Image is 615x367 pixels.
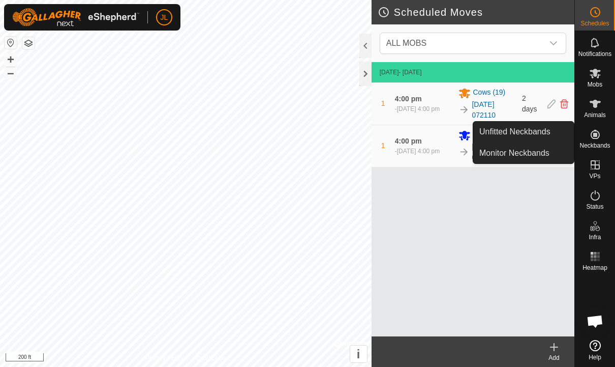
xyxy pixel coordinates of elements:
span: Heatmap [582,265,607,271]
button: – [5,67,17,79]
button: Reset Map [5,37,17,49]
span: Help [589,354,601,360]
span: Mobs [588,81,602,88]
span: VPs [589,173,600,179]
a: Monitor Neckbands [473,143,574,163]
a: [DATE] 072110 [472,142,516,163]
span: Notifications [578,51,611,57]
span: JL [161,12,168,23]
h2: Scheduled Moves [378,6,574,18]
a: Help [575,336,615,364]
img: Gallagher Logo [12,8,139,26]
div: - [395,147,440,156]
span: i [357,347,360,361]
span: Schedules [580,20,609,26]
span: [DATE] 4:00 pm [397,105,440,112]
span: Unfitted Neckbands [479,126,550,138]
div: dropdown trigger [543,33,564,53]
span: ALL MOBS [382,33,543,53]
span: 2 days [522,94,537,113]
button: i [350,346,367,362]
span: Neckbands [579,143,610,149]
span: Status [586,204,603,210]
a: Open chat [580,306,610,336]
span: 1 [381,142,385,150]
span: Animals [584,112,606,118]
div: Add [534,353,574,362]
img: To [458,104,470,116]
button: Map Layers [22,37,35,49]
span: ALL MOBS [386,39,426,47]
span: 1 [381,99,385,107]
a: Contact Us [196,354,226,363]
span: Monitor Neckbands [479,147,549,159]
span: 4:00 pm [395,95,422,103]
span: Infra [589,234,601,240]
div: - [395,104,440,114]
a: [DATE] 072110 [472,99,516,121]
span: 4:00 pm [395,137,422,145]
span: [DATE] [380,69,399,76]
span: - [DATE] [398,69,421,76]
button: + [5,53,17,66]
a: Privacy Policy [145,354,183,363]
img: To [458,147,470,158]
span: Cows (19) [473,87,505,99]
a: Unfitted Neckbands [473,122,574,142]
span: [DATE] 4:00 pm [397,148,440,155]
